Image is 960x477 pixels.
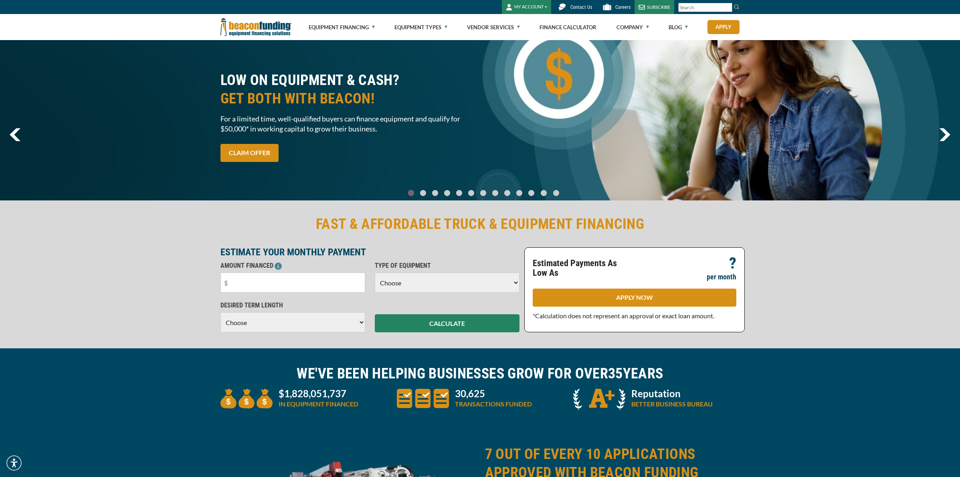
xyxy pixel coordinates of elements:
a: APPLY NOW [533,289,736,307]
a: Go To Slide 6 [478,190,488,196]
h2: WE'VE BEEN HELPING BUSINESSES GROW FOR OVER YEARS [220,364,740,383]
a: Go To Slide 12 [551,190,561,196]
p: BETTER BUSINESS BUREAU [631,399,713,409]
a: Go To Slide 2 [430,190,440,196]
a: CLAIM OFFER [220,144,279,162]
a: Equipment Types [394,14,447,40]
p: 30,625 [455,389,532,398]
button: CALCULATE [375,314,519,332]
a: Go To Slide 0 [406,190,416,196]
img: three money bags to convey large amount of equipment financed [220,389,273,408]
p: per month [707,272,736,282]
a: Finance Calculator [540,14,596,40]
a: Blog [669,14,688,40]
a: Equipment Financing [309,14,375,40]
span: For a limited time, well-qualified buyers can finance equipment and qualify for $50,000* in worki... [220,114,475,134]
a: Go To Slide 5 [466,190,476,196]
img: Right Navigator [939,128,950,141]
p: Reputation [631,389,713,398]
a: Go To Slide 10 [526,190,536,196]
span: 35 [608,365,623,382]
a: Apply [707,20,740,34]
a: next [939,128,950,141]
a: Clear search text [724,4,730,11]
h2: FAST & AFFORDABLE TRUCK & EQUIPMENT FINANCING [220,215,740,233]
p: DESIRED TERM LENGTH [220,301,365,310]
a: Vendor Services [467,14,520,40]
span: Contact Us [570,4,592,10]
img: Left Navigator [10,128,20,141]
p: ? [729,259,736,268]
a: Company [616,14,649,40]
p: IN EQUIPMENT FINANCED [279,399,358,409]
a: Go To Slide 7 [490,190,500,196]
p: TRANSACTIONS FUNDED [455,399,532,409]
img: A + icon [573,389,625,410]
a: Go To Slide 8 [502,190,512,196]
a: Go To Slide 4 [454,190,464,196]
p: AMOUNT FINANCED [220,261,365,271]
a: Go To Slide 1 [418,190,428,196]
p: TYPE OF EQUIPMENT [375,261,519,271]
span: GET BOTH WITH BEACON! [220,89,475,108]
img: three document icons to convery large amount of transactions funded [397,389,449,408]
a: Go To Slide 9 [514,190,524,196]
input: $ [220,273,365,293]
p: Estimated Payments As Low As [533,259,630,278]
input: Search [678,3,732,12]
img: Beacon Funding Corporation logo [220,14,292,40]
p: ESTIMATE YOUR MONTHLY PAYMENT [220,247,519,257]
a: Go To Slide 3 [442,190,452,196]
a: previous [10,128,20,141]
a: Go To Slide 11 [539,190,549,196]
p: $1,828,051,737 [279,389,358,398]
span: Careers [615,4,631,10]
h2: LOW ON EQUIPMENT & CASH? [220,71,475,108]
img: Search [734,4,740,10]
span: *Calculation does not represent an approval or exact loan amount. [533,312,714,319]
